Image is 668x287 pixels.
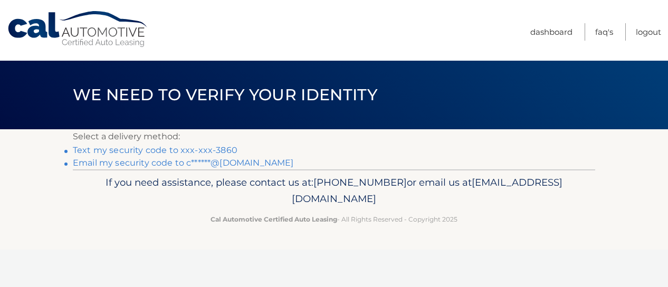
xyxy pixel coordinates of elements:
a: Logout [636,23,661,41]
a: Cal Automotive [7,11,149,48]
p: Select a delivery method: [73,129,595,144]
span: We need to verify your identity [73,85,377,104]
p: If you need assistance, please contact us at: or email us at [80,174,588,208]
a: Dashboard [530,23,572,41]
a: FAQ's [595,23,613,41]
a: Text my security code to xxx-xxx-3860 [73,145,237,155]
span: [PHONE_NUMBER] [313,176,407,188]
p: - All Rights Reserved - Copyright 2025 [80,214,588,225]
a: Email my security code to c******@[DOMAIN_NAME] [73,158,294,168]
strong: Cal Automotive Certified Auto Leasing [211,215,337,223]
